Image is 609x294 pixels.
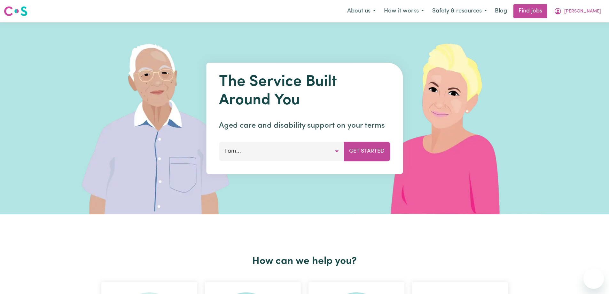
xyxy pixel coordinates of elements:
[219,142,344,161] button: I am...
[4,4,27,19] a: Careseekers logo
[491,4,511,18] a: Blog
[344,142,390,161] button: Get Started
[98,255,512,267] h2: How can we help you?
[583,268,604,289] iframe: 启动消息传送窗口的按钮
[219,73,390,110] h1: The Service Built Around You
[343,4,380,18] button: About us
[4,5,27,17] img: Careseekers logo
[550,4,605,18] button: My Account
[564,8,601,15] span: [PERSON_NAME]
[428,4,491,18] button: Safety & resources
[513,4,547,18] a: Find jobs
[219,120,390,131] p: Aged care and disability support on your terms
[380,4,428,18] button: How it works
